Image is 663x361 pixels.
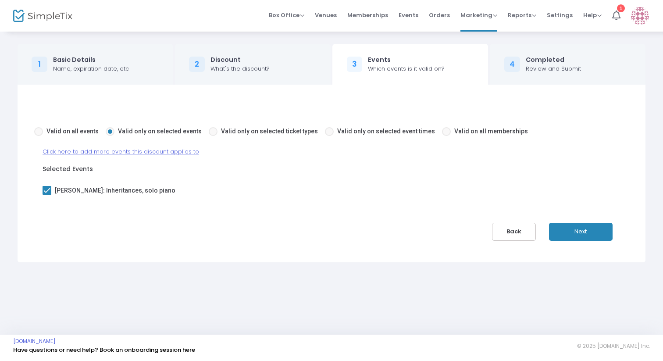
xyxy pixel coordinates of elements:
[46,128,99,135] span: Valid on all events
[460,11,497,19] span: Marketing
[368,64,445,73] div: Which events is it valid on?
[189,57,205,72] div: 2
[13,346,195,354] a: Have questions or need help? Book an onboarding session here
[492,223,536,241] button: Back
[43,164,93,174] label: Selected Events
[454,128,528,135] span: Valid on all memberships
[32,57,47,72] div: 1
[221,128,318,135] span: Valid only on selected ticket types
[504,57,520,72] div: 4
[399,4,418,26] span: Events
[210,55,270,64] div: Discount
[547,4,573,26] span: Settings
[53,55,129,64] div: Basic Details
[583,11,602,19] span: Help
[210,64,270,73] div: What's the discount?
[549,223,613,241] button: Next
[508,11,536,19] span: Reports
[526,64,581,73] div: Review and Submit
[577,343,650,350] span: © 2025 [DOMAIN_NAME] Inc.
[347,57,363,72] div: 3
[368,55,445,64] div: Events
[118,128,202,135] span: Valid only on selected events
[347,4,388,26] span: Memberships
[315,4,337,26] span: Venues
[53,64,129,73] div: Name, expiration date, etc
[617,4,625,12] div: 1
[269,11,304,19] span: Box Office
[429,4,450,26] span: Orders
[526,55,581,64] div: Completed
[43,147,199,156] span: Click here to add more events this discount applies to
[55,185,175,196] span: [PERSON_NAME]: Inheritances, solo piano
[13,338,56,345] a: [DOMAIN_NAME]
[337,128,435,135] span: Valid only on selected event times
